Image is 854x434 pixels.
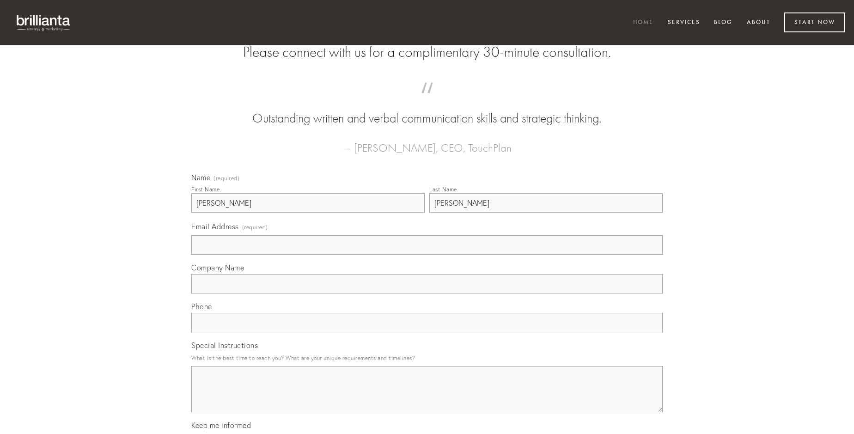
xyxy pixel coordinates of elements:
[191,43,663,61] h2: Please connect with us for a complimentary 30-minute consultation.
[191,421,251,430] span: Keep me informed
[191,302,212,311] span: Phone
[191,352,663,364] p: What is the best time to reach you? What are your unique requirements and timelines?
[708,15,738,31] a: Blog
[627,15,659,31] a: Home
[741,15,776,31] a: About
[9,9,79,36] img: brillianta - research, strategy, marketing
[191,222,239,231] span: Email Address
[191,341,258,350] span: Special Instructions
[206,92,648,110] span: “
[191,173,210,182] span: Name
[784,12,845,32] a: Start Now
[213,176,239,181] span: (required)
[206,92,648,128] blockquote: Outstanding written and verbal communication skills and strategic thinking.
[191,186,220,193] div: First Name
[662,15,706,31] a: Services
[242,221,268,233] span: (required)
[191,263,244,272] span: Company Name
[429,186,457,193] div: Last Name
[206,128,648,157] figcaption: — [PERSON_NAME], CEO, TouchPlan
